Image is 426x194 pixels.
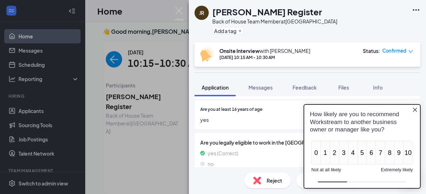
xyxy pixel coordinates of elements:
[412,6,420,14] svg: Ellipses
[373,84,383,91] span: Info
[202,84,229,91] span: Application
[298,98,426,194] iframe: Sprig User Feedback Dialog
[200,106,262,113] span: Are you at least 16 years of age
[199,9,204,16] div: JR
[363,47,380,54] div: Status :
[219,47,310,54] div: with [PERSON_NAME]
[219,54,310,60] div: [DATE] 10:15 AM - 10:30 AM
[200,116,415,124] span: yes
[212,6,322,18] h1: [PERSON_NAME] Register
[338,84,349,91] span: Files
[238,29,242,33] svg: Plus
[382,47,406,54] span: Confirmed
[208,149,238,157] span: yes (Correct)
[212,18,337,25] div: Back of House Team Member at [GEOGRAPHIC_DATA]
[212,27,244,34] button: PlusAdd a tag
[219,48,260,54] b: Onsite Interview
[208,160,214,168] span: no
[408,49,413,54] span: down
[293,84,317,91] span: Feedback
[267,177,282,184] span: Reject
[200,139,415,146] span: Are you legally eligible to work in the [GEOGRAPHIC_DATA]?
[248,84,273,91] span: Messages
